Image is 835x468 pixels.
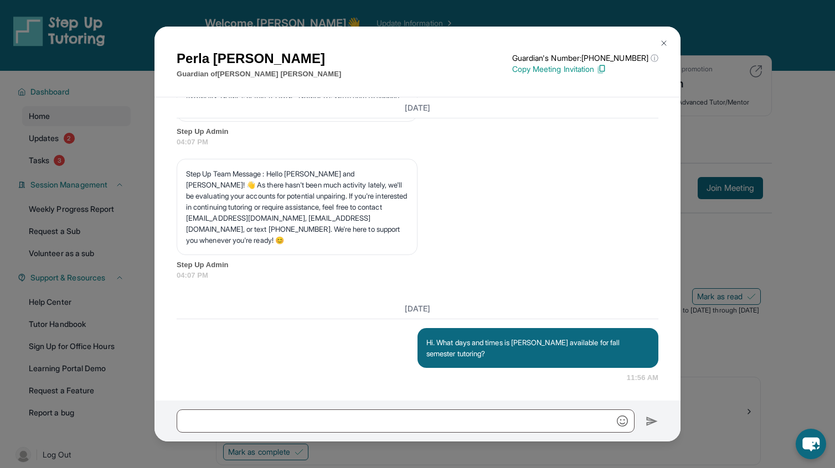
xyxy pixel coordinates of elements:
[177,270,658,281] span: 04:07 PM
[177,49,341,69] h1: Perla [PERSON_NAME]
[796,429,826,459] button: chat-button
[659,39,668,48] img: Close Icon
[177,102,658,113] h3: [DATE]
[177,126,658,137] span: Step Up Admin
[177,137,658,148] span: 04:07 PM
[627,372,658,383] span: 11:56 AM
[426,337,650,359] p: Hi. What days and times is [PERSON_NAME] available for fall semester tutoring?
[512,53,658,64] p: Guardian's Number: [PHONE_NUMBER]
[177,303,658,314] h3: [DATE]
[186,168,408,246] p: Step Up Team Message : Hello [PERSON_NAME] and [PERSON_NAME]! 👋 As there hasn't been much activit...
[646,415,658,428] img: Send icon
[651,53,658,64] span: ⓘ
[177,69,341,80] p: Guardian of [PERSON_NAME] [PERSON_NAME]
[512,64,658,75] p: Copy Meeting Invitation
[596,64,606,74] img: Copy Icon
[617,415,628,427] img: Emoji
[177,259,658,271] span: Step Up Admin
